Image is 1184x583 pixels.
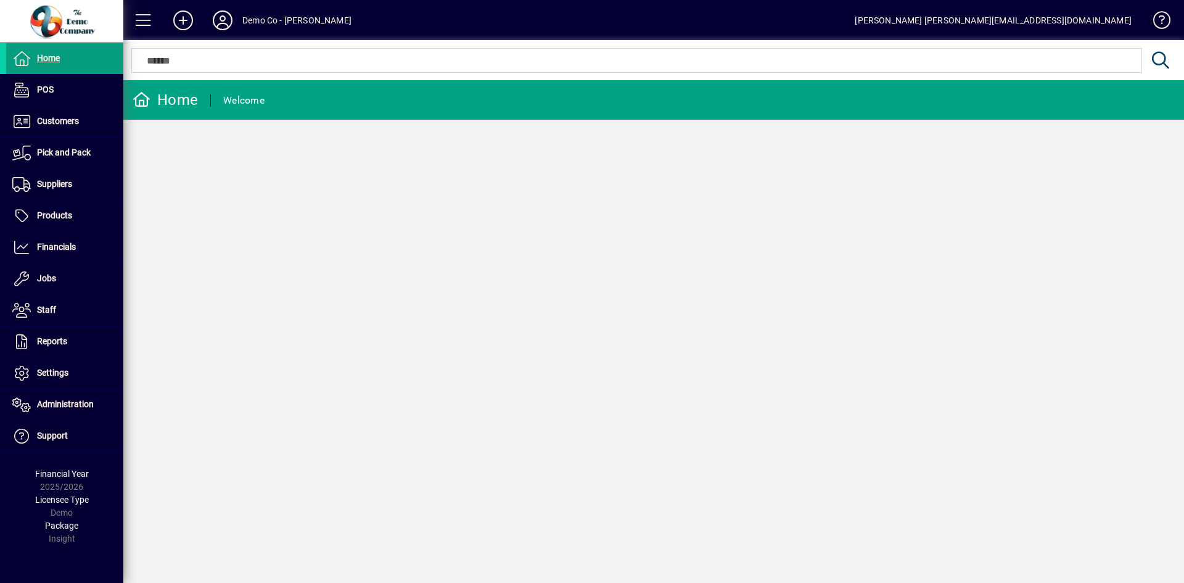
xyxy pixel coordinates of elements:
a: Administration [6,389,123,420]
span: Suppliers [37,179,72,189]
a: Staff [6,295,123,326]
span: Financials [37,242,76,252]
a: Settings [6,358,123,389]
span: Financial Year [35,469,89,479]
a: Pick and Pack [6,138,123,168]
span: Administration [37,399,94,409]
div: Welcome [223,91,265,110]
span: Licensee Type [35,495,89,505]
a: Reports [6,326,123,357]
button: Profile [203,9,242,31]
a: Knowledge Base [1144,2,1169,43]
span: Support [37,431,68,440]
div: Demo Co - [PERSON_NAME] [242,10,351,30]
span: Pick and Pack [37,147,91,157]
a: Products [6,201,123,231]
span: Package [45,521,78,531]
a: Suppliers [6,169,123,200]
div: Home [133,90,198,110]
a: Financials [6,232,123,263]
span: POS [37,85,54,94]
a: Jobs [6,263,123,294]
span: Products [37,210,72,220]
span: Settings [37,368,68,378]
span: Staff [37,305,56,315]
a: POS [6,75,123,105]
a: Support [6,421,123,452]
span: Reports [37,336,67,346]
button: Add [163,9,203,31]
span: Jobs [37,273,56,283]
span: Customers [37,116,79,126]
span: Home [37,53,60,63]
a: Customers [6,106,123,137]
div: [PERSON_NAME] [PERSON_NAME][EMAIL_ADDRESS][DOMAIN_NAME] [855,10,1132,30]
